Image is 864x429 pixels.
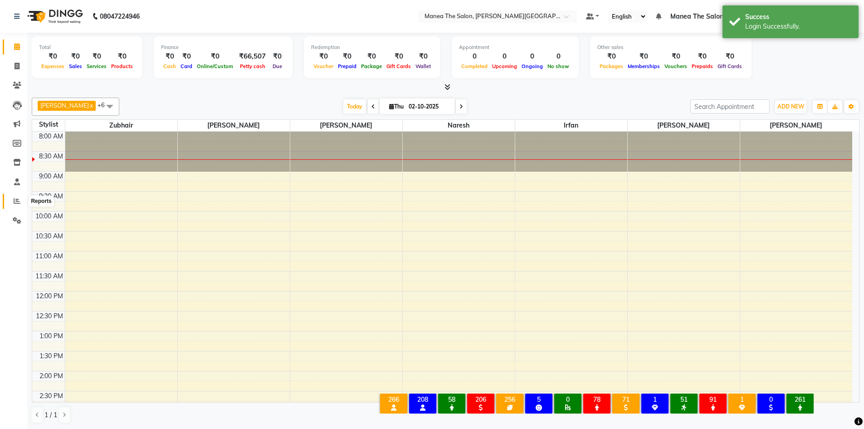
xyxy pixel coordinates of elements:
div: ₹66,507 [235,51,269,62]
div: 0 [490,51,519,62]
div: Login Successfully. [745,22,852,31]
span: Gift Cards [715,63,744,69]
div: 1:00 PM [38,331,65,341]
span: Due [270,63,284,69]
span: Online/Custom [195,63,235,69]
div: 261 [788,395,812,404]
span: +6 [98,101,112,108]
div: ₹0 [84,51,109,62]
div: 0 [545,51,571,62]
b: 08047224946 [100,4,140,29]
button: ADD NEW [775,100,806,113]
div: ₹0 [359,51,384,62]
div: 78 [585,395,609,404]
span: [PERSON_NAME] [628,120,740,131]
div: 91 [701,395,725,404]
span: Sales [67,63,84,69]
div: ₹0 [689,51,715,62]
div: 12:30 PM [34,311,65,321]
div: 9:00 AM [37,172,65,181]
span: Card [178,63,195,69]
span: Thu [387,103,406,110]
div: ₹0 [413,51,433,62]
span: Wallet [413,63,433,69]
input: Search Appointment [690,99,770,113]
div: ₹0 [662,51,689,62]
span: Petty cash [238,63,268,69]
div: Reports [29,196,54,207]
span: Vouchers [662,63,689,69]
span: Completed [459,63,490,69]
span: Today [343,99,366,113]
span: Zubhair [65,120,177,131]
div: Total [39,44,135,51]
img: logo [23,4,85,29]
div: Appointment [459,44,571,51]
div: ₹0 [195,51,235,62]
div: 51 [672,395,696,404]
div: Finance [161,44,285,51]
span: Upcoming [490,63,519,69]
div: 0 [459,51,490,62]
div: 11:00 AM [34,251,65,261]
div: 1:30 PM [38,351,65,361]
span: [PERSON_NAME] [178,120,290,131]
div: 2:00 PM [38,371,65,381]
div: 58 [440,395,464,404]
div: 1 [730,395,754,404]
div: ₹0 [161,51,178,62]
span: Gift Cards [384,63,413,69]
div: ₹0 [597,51,625,62]
span: No show [545,63,571,69]
div: 8:00 AM [37,132,65,141]
span: Package [359,63,384,69]
span: Voucher [311,63,336,69]
span: ADD NEW [777,103,804,110]
span: 1 / 1 [44,410,57,420]
span: [PERSON_NAME] [290,120,402,131]
a: x [89,102,93,109]
div: 0 [519,51,545,62]
div: Stylist [32,120,65,129]
div: 10:30 AM [34,232,65,241]
div: 5 [527,395,551,404]
div: ₹0 [336,51,359,62]
span: Expenses [39,63,67,69]
span: Ongoing [519,63,545,69]
span: [PERSON_NAME] [40,102,89,109]
div: ₹0 [109,51,135,62]
div: 9:30 AM [37,192,65,201]
span: Packages [597,63,625,69]
div: 8:30 AM [37,152,65,161]
span: [PERSON_NAME] [740,120,853,131]
div: 71 [614,395,638,404]
span: Prepaid [336,63,359,69]
span: Naresh [403,120,515,131]
div: Success [745,12,852,22]
div: ₹0 [311,51,336,62]
span: Products [109,63,135,69]
div: 256 [498,395,522,404]
span: Cash [161,63,178,69]
div: 0 [556,395,580,404]
div: ₹0 [39,51,67,62]
div: Other sales [597,44,744,51]
div: 266 [382,395,405,404]
div: 206 [469,395,493,404]
div: ₹0 [178,51,195,62]
div: 1 [643,395,667,404]
div: ₹0 [625,51,662,62]
div: 11:30 AM [34,271,65,281]
div: ₹0 [715,51,744,62]
span: Irfan [515,120,627,131]
div: Redemption [311,44,433,51]
div: 10:00 AM [34,212,65,221]
div: 208 [411,395,434,404]
div: ₹0 [269,51,285,62]
div: 2:30 PM [38,391,65,401]
span: Prepaids [689,63,715,69]
span: Services [84,63,109,69]
span: Memberships [625,63,662,69]
div: 0 [759,395,783,404]
div: ₹0 [67,51,84,62]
